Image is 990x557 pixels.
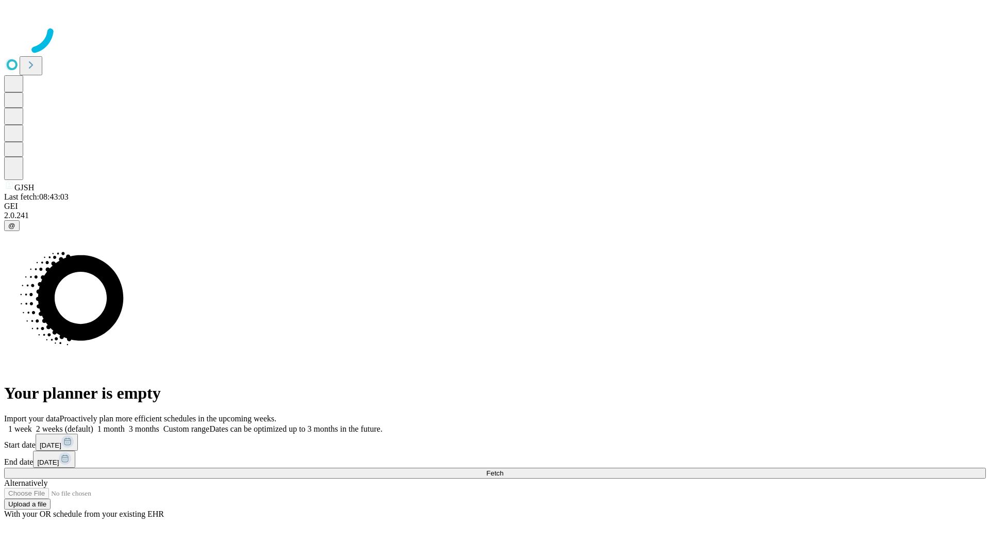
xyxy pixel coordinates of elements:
[163,424,209,433] span: Custom range
[36,424,93,433] span: 2 weeks (default)
[33,451,75,468] button: [DATE]
[4,220,20,231] button: @
[4,510,164,518] span: With your OR schedule from your existing EHR
[4,414,60,423] span: Import your data
[4,211,986,220] div: 2.0.241
[97,424,125,433] span: 1 month
[60,414,276,423] span: Proactively plan more efficient schedules in the upcoming weeks.
[4,434,986,451] div: Start date
[36,434,78,451] button: [DATE]
[37,458,59,466] span: [DATE]
[14,183,34,192] span: GJSH
[4,384,986,403] h1: Your planner is empty
[4,468,986,479] button: Fetch
[8,424,32,433] span: 1 week
[486,469,503,477] span: Fetch
[4,479,47,487] span: Alternatively
[129,424,159,433] span: 3 months
[8,222,15,230] span: @
[4,202,986,211] div: GEI
[209,424,382,433] span: Dates can be optimized up to 3 months in the future.
[40,441,61,449] span: [DATE]
[4,192,69,201] span: Last fetch: 08:43:03
[4,451,986,468] div: End date
[4,499,51,510] button: Upload a file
